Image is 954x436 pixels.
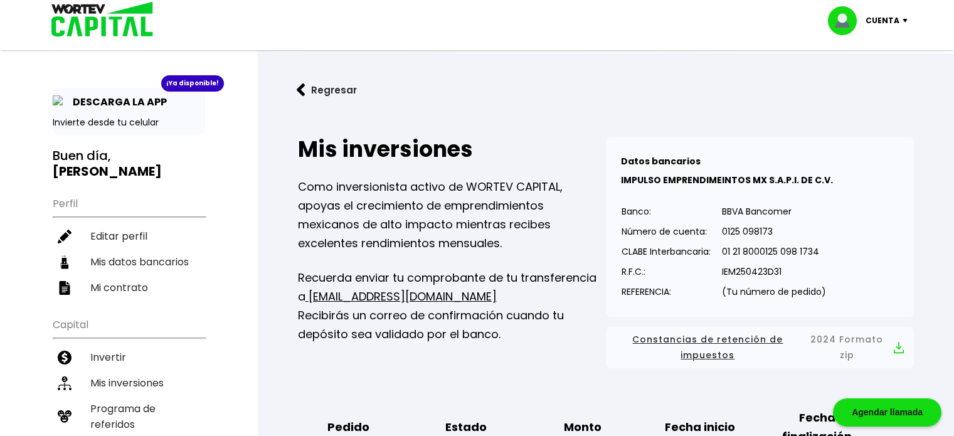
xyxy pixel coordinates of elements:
[621,174,833,186] b: IMPULSO EMPRENDIMEINTOS MX S.A.P.I. DE C.V.
[622,282,711,301] p: REFERENCIA:
[66,94,167,110] p: DESCARGA LA APP
[899,19,916,23] img: icon-down
[278,73,934,107] a: flecha izquierdaRegresar
[58,230,72,243] img: editar-icon.952d3147.svg
[621,155,701,167] b: Datos bancarios
[298,178,606,253] p: Como inversionista activo de WORTEV CAPITAL, apoyas el crecimiento de emprendimientos mexicanos d...
[622,222,711,241] p: Número de cuenta:
[722,222,826,241] p: 0125 098173
[53,344,205,370] a: Invertir
[616,332,800,363] span: Constancias de retención de impuestos
[828,6,866,35] img: profile-image
[722,282,826,301] p: (Tu número de pedido)
[58,281,72,295] img: contrato-icon.f2db500c.svg
[722,202,826,221] p: BBVA Bancomer
[53,116,205,129] p: Invierte desde tu celular
[722,262,826,281] p: IEM250423D31
[278,73,376,107] button: Regresar
[297,83,305,97] img: flecha izquierda
[622,242,711,261] p: CLABE Interbancaria:
[58,351,72,364] img: invertir-icon.b3b967d7.svg
[616,332,904,363] button: Constancias de retención de impuestos2024 Formato zip
[298,269,606,344] p: Recuerda enviar tu comprobante de tu transferencia a Recibirás un correo de confirmación cuando t...
[298,137,606,162] h2: Mis inversiones
[833,398,941,427] div: Agendar llamada
[622,202,711,221] p: Banco:
[53,370,205,396] a: Mis inversiones
[622,262,711,281] p: R.F.C.:
[305,289,497,304] a: [EMAIL_ADDRESS][DOMAIN_NAME]
[161,75,224,92] div: ¡Ya disponible!
[53,148,205,179] h3: Buen día,
[53,275,205,300] a: Mi contrato
[53,162,162,180] b: [PERSON_NAME]
[53,95,66,109] img: app-icon
[58,255,72,269] img: datos-icon.10cf9172.svg
[58,410,72,423] img: recomiendanos-icon.9b8e9327.svg
[53,223,205,249] a: Editar perfil
[53,249,205,275] a: Mis datos bancarios
[866,11,899,30] p: Cuenta
[722,242,826,261] p: 01 21 8000125 098 1734
[58,376,72,390] img: inversiones-icon.6695dc30.svg
[53,189,205,300] ul: Perfil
